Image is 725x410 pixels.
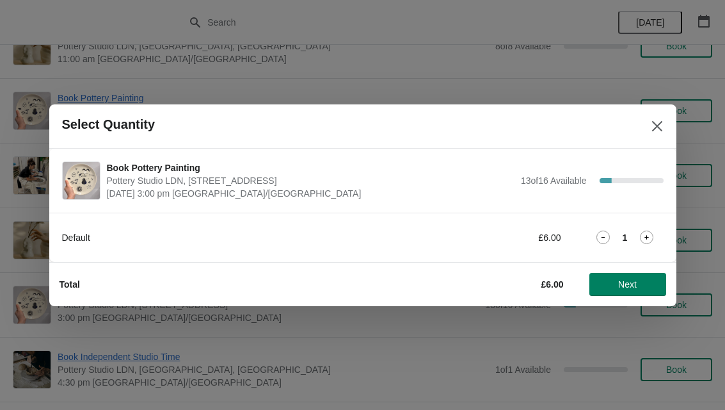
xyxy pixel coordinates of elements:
[63,162,100,199] img: Book Pottery Painting | Pottery Studio LDN, Unit 1.3, Building A4, 10 Monro Way, London, SE10 0EJ...
[623,231,628,244] strong: 1
[618,279,637,290] span: Next
[107,161,514,174] span: Book Pottery Painting
[62,117,155,132] h2: Select Quantity
[646,115,669,138] button: Close
[62,231,417,244] div: Default
[107,174,514,187] span: Pottery Studio LDN, [STREET_ADDRESS]
[107,187,514,200] span: [DATE] 3:00 pm [GEOGRAPHIC_DATA]/[GEOGRAPHIC_DATA]
[443,231,561,244] div: £6.00
[589,273,666,296] button: Next
[541,279,563,290] strong: £6.00
[60,279,80,290] strong: Total
[521,176,587,186] span: 13 of 16 Available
